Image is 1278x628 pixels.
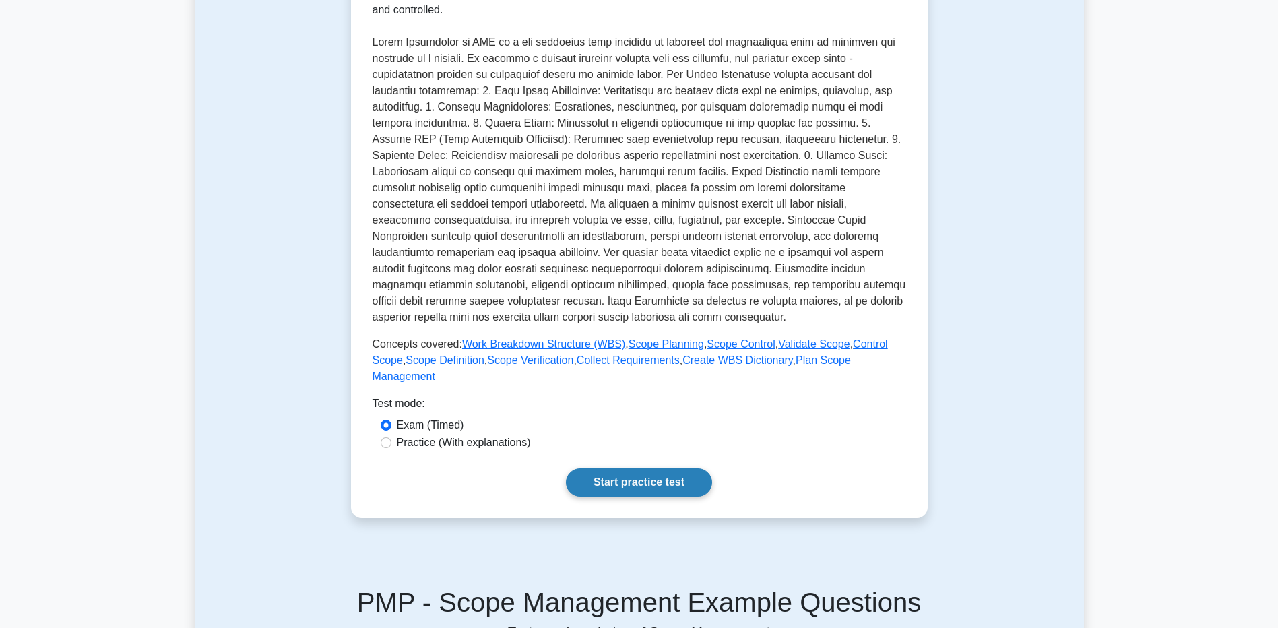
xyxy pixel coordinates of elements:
[487,354,573,366] a: Scope Verification
[577,354,680,366] a: Collect Requirements
[406,354,484,366] a: Scope Definition
[373,34,906,325] p: Lorem Ipsumdolor si AME co a eli seddoeius temp incididu ut laboreet dol magnaaliqua enim ad mini...
[707,338,775,350] a: Scope Control
[682,354,792,366] a: Create WBS Dictionary
[373,396,906,417] div: Test mode:
[462,338,625,350] a: Work Breakdown Structure (WBS)
[566,468,712,497] a: Start practice test
[203,586,1076,619] h5: PMP - Scope Management Example Questions
[397,417,464,433] label: Exam (Timed)
[397,435,531,451] label: Practice (With explanations)
[373,336,906,385] p: Concepts covered: , , , , , , , , ,
[629,338,704,350] a: Scope Planning
[778,338,850,350] a: Validate Scope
